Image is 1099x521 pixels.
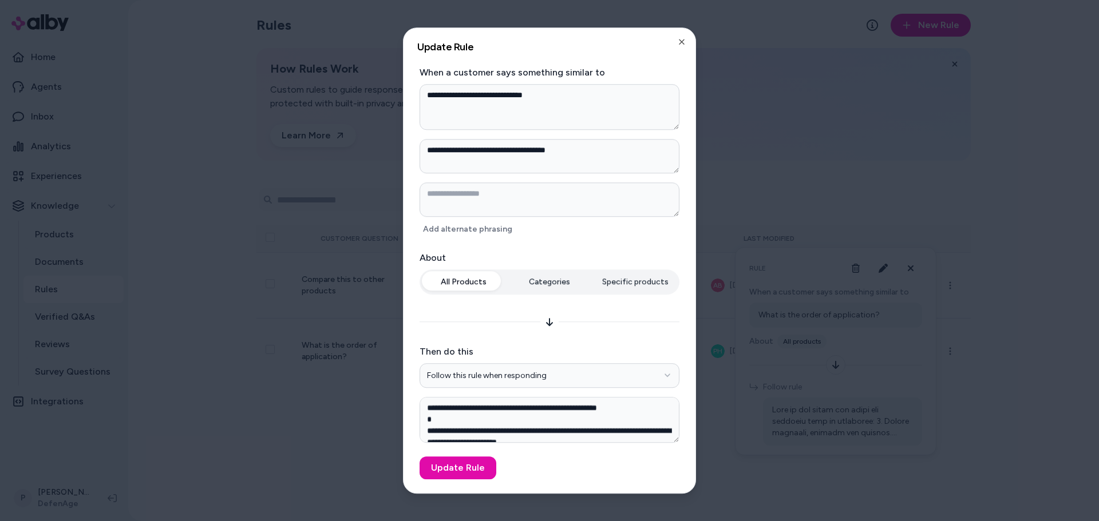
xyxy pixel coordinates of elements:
[594,272,677,292] button: Specific products
[420,251,679,265] label: About
[420,456,496,479] button: Update Rule
[420,345,679,359] label: Then do this
[508,272,591,292] button: Categories
[417,42,682,52] h2: Update Rule
[420,221,516,237] button: Add alternate phrasing
[420,66,679,79] label: When a customer says something similar to
[422,272,505,292] button: All Products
